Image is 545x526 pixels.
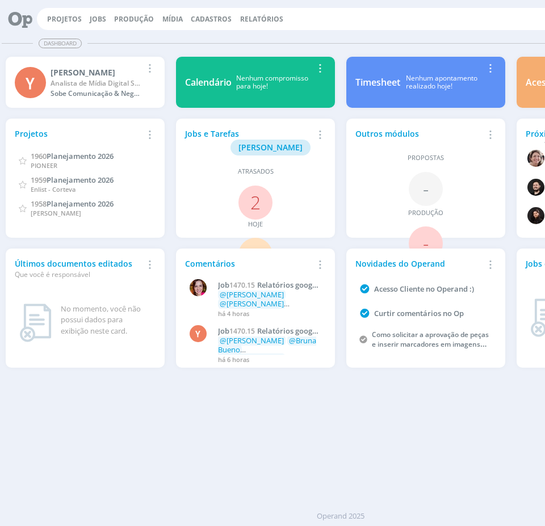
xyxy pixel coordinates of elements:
[31,161,57,170] span: PIONEER
[527,207,544,224] img: L
[240,14,283,24] a: Relatórios
[187,15,235,24] button: Cadastros
[355,128,483,140] div: Outros módulos
[111,15,157,24] button: Produção
[190,279,207,296] img: B
[218,335,316,355] span: @Bruna Bueno
[218,281,321,290] a: Job1470.15Relatórios google ads 2025
[220,289,284,300] span: @[PERSON_NAME]
[218,291,321,308] p: ajustes revisados, ainda temos 2, que sinalizei no briefing.
[61,304,152,337] div: No momento, você não possui dados para exibição neste card.
[220,354,284,364] span: @[PERSON_NAME]
[19,304,52,342] img: dashboard_not_found.png
[218,327,321,336] a: Job1470.15Relatórios google ads 2025
[47,14,82,24] a: Projetos
[15,270,142,280] div: Que você é responsável
[6,57,165,108] a: Y[PERSON_NAME]Analista de Mídia Digital SeniorSobe Comunicação & Negócios
[220,308,284,318] span: @[PERSON_NAME]
[423,176,429,201] span: -
[31,209,81,217] span: [PERSON_NAME]
[355,75,400,89] div: Timesheet
[47,199,114,209] span: Planejamento 2026
[191,14,232,24] span: Cadastros
[159,15,186,24] button: Mídia
[229,326,255,336] span: 1470.15
[185,258,313,270] div: Comentários
[372,330,489,359] a: Como solicitar a aprovação de peças e inserir marcadores em imagens anexadas a um job?
[248,220,263,229] span: Hoje
[250,190,261,214] a: 2
[39,39,82,48] span: Dashboard
[232,74,313,91] div: Nenhum compromisso para hoje!
[374,308,464,318] a: Curtir comentários no Op
[408,153,444,163] span: Propostas
[250,242,261,267] a: 1
[218,326,318,345] span: Relatórios google ads 2025
[44,15,85,24] button: Projetos
[527,179,544,196] img: B
[51,66,142,78] div: Yuri Lopardo
[230,141,311,152] a: [PERSON_NAME]
[220,298,284,309] span: @[PERSON_NAME]
[218,280,318,299] span: Relatórios google ads 2025
[47,151,114,161] span: Planejamento 2026
[218,309,249,318] span: há 4 horas
[238,167,274,176] span: Atrasados
[31,185,76,193] span: Enlist - Corteva
[218,336,321,354] p: Relatório agosto com ajustes de revisão:
[31,175,47,185] span: 1959
[31,198,114,209] a: 1958Planejamento 2026
[237,15,287,24] button: Relatórios
[218,355,249,364] span: há 6 horas
[408,208,443,218] span: Produção
[527,150,544,167] img: A
[185,75,232,89] div: Calendário
[31,174,114,185] a: 1959Planejamento 2026
[423,231,429,255] span: -
[90,14,106,24] a: Jobs
[51,89,142,99] div: Sobe Comunicação & Negócios
[114,14,154,24] a: Produção
[15,67,46,98] div: Y
[185,128,313,155] div: Jobs e Tarefas
[238,142,303,153] span: [PERSON_NAME]
[355,258,483,270] div: Novidades do Operand
[190,325,207,342] div: Y
[162,14,183,24] a: Mídia
[86,15,110,24] button: Jobs
[374,284,474,294] a: Acesso Cliente no Operand :)
[31,150,114,161] a: 1960Planejamento 2026
[346,57,506,108] a: TimesheetNenhum apontamentorealizado hoje!
[51,78,142,89] div: Analista de Mídia Digital Senior
[47,175,114,185] span: Planejamento 2026
[15,128,142,140] div: Projetos
[31,199,47,209] span: 1958
[15,258,142,280] div: Últimos documentos editados
[31,151,47,161] span: 1960
[230,140,311,155] button: [PERSON_NAME]
[229,280,255,290] span: 1470.15
[400,74,483,91] div: Nenhum apontamento realizado hoje!
[220,335,284,346] span: @[PERSON_NAME]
